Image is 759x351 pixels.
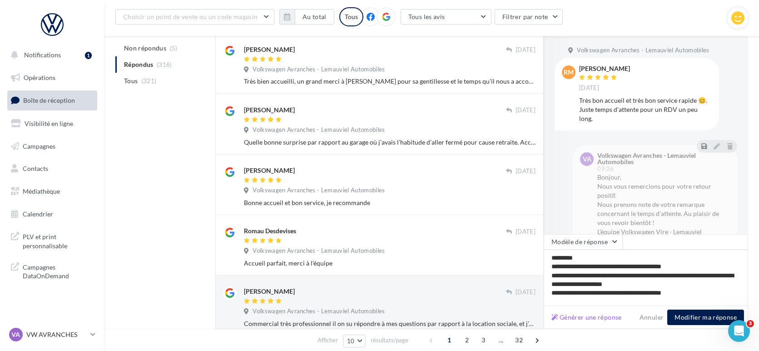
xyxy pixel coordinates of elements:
span: Volkswagen Avranches - Lemauviel Automobiles [253,126,385,134]
span: Médiathèque [23,187,60,195]
span: Contacts [23,165,48,172]
a: Campagnes DataOnDemand [5,257,99,284]
div: Tous [339,7,363,26]
span: Visibilité en ligne [25,120,73,127]
span: Volkswagen Avranches - Lemauviel Automobiles [253,247,385,255]
button: Filtrer par note [495,9,563,25]
div: Accueil parfait, merci à l'équipe [244,259,536,268]
span: VA [12,330,20,339]
div: Commercial très professionnel il on su répondre à mes questions par rapport à la location sociale... [244,319,536,328]
span: Volkswagen Avranches - Lemauviel Automobiles [253,186,385,195]
a: Campagnes [5,137,99,156]
span: VA [583,155,591,164]
span: Campagnes [23,142,55,150]
div: [PERSON_NAME] [244,287,295,296]
span: Volkswagen Avranches - Lemauviel Automobiles [253,65,385,74]
div: Bonjour, Nous vous remercions pour votre retour positif. Nous prenons note de votre remarque conc... [597,173,730,246]
span: (5) [170,45,178,52]
button: Au total [279,9,334,25]
div: [PERSON_NAME] [244,166,295,175]
span: Notifications [24,51,61,59]
iframe: Intercom live chat [728,320,750,342]
a: VA VW AVRANCHES [7,326,97,343]
span: PLV et print personnalisable [23,231,94,250]
div: Très bien accueilli, un grand merci à [PERSON_NAME] pour sa gentillesse et le temps qu'il nous a ... [244,77,536,86]
span: [DATE] [516,228,536,236]
span: (321) [141,77,157,85]
a: Médiathèque [5,182,99,201]
div: Romau Desdevises [244,226,296,236]
span: Choisir un point de vente ou un code magasin [123,13,258,20]
div: Quelle bonne surprise par rapport au garage où j'avais l'habitude d'aller fermé pour cause retrai... [244,138,536,147]
button: Tous les avis [401,9,491,25]
span: Opérations [24,74,55,81]
span: 2 [460,333,474,347]
button: Annuler [636,312,667,323]
span: Volkswagen Avranches - Lemauviel Automobiles [253,307,385,316]
span: 3 [747,320,754,327]
button: Générer une réponse [548,312,625,323]
p: VW AVRANCHES [26,330,87,339]
button: Notifications 1 [5,45,95,65]
span: Afficher [317,336,338,345]
span: ... [494,333,508,347]
span: Non répondus [124,44,166,53]
span: [DATE] [579,84,599,92]
span: [DATE] [516,106,536,115]
span: 32 [511,333,526,347]
a: PLV et print personnalisable [5,227,99,254]
div: 1 [85,52,92,59]
span: 1 [442,333,456,347]
span: [DATE] [516,288,536,296]
span: résultats/page [371,336,408,345]
span: [DATE] [516,46,536,54]
button: Modèle de réponse [544,234,623,250]
button: 10 [343,335,366,347]
span: 3 [476,333,491,347]
div: Volkswagen Avranches - Lemauviel Automobiles [597,152,728,165]
span: 10 [347,337,355,345]
span: Tous [124,76,138,85]
span: Volkswagen Avranches - Lemauviel Automobiles [577,46,709,55]
div: [PERSON_NAME] [244,45,295,54]
span: [DATE] [516,167,536,175]
span: RM [564,68,574,77]
button: Modifier ma réponse [667,310,744,325]
div: [PERSON_NAME] [244,105,295,115]
span: Boîte de réception [23,96,75,104]
div: Très bon accueil et très bon service rapide 😊. Juste temps d'attente pour un RDV un peu long. [579,96,712,123]
button: Choisir un point de vente ou un code magasin [115,9,274,25]
span: Calendrier [23,210,53,218]
a: Calendrier [5,205,99,224]
div: [PERSON_NAME] [579,65,630,72]
button: Au total [295,9,334,25]
span: Tous les avis [408,13,445,20]
a: Opérations [5,68,99,87]
span: 09:26 [597,166,614,172]
a: Visibilité en ligne [5,114,99,133]
a: Boîte de réception [5,90,99,110]
a: Contacts [5,159,99,178]
div: Bonne accueil et bon service, je recommande [244,198,536,207]
span: Campagnes DataOnDemand [23,261,94,281]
